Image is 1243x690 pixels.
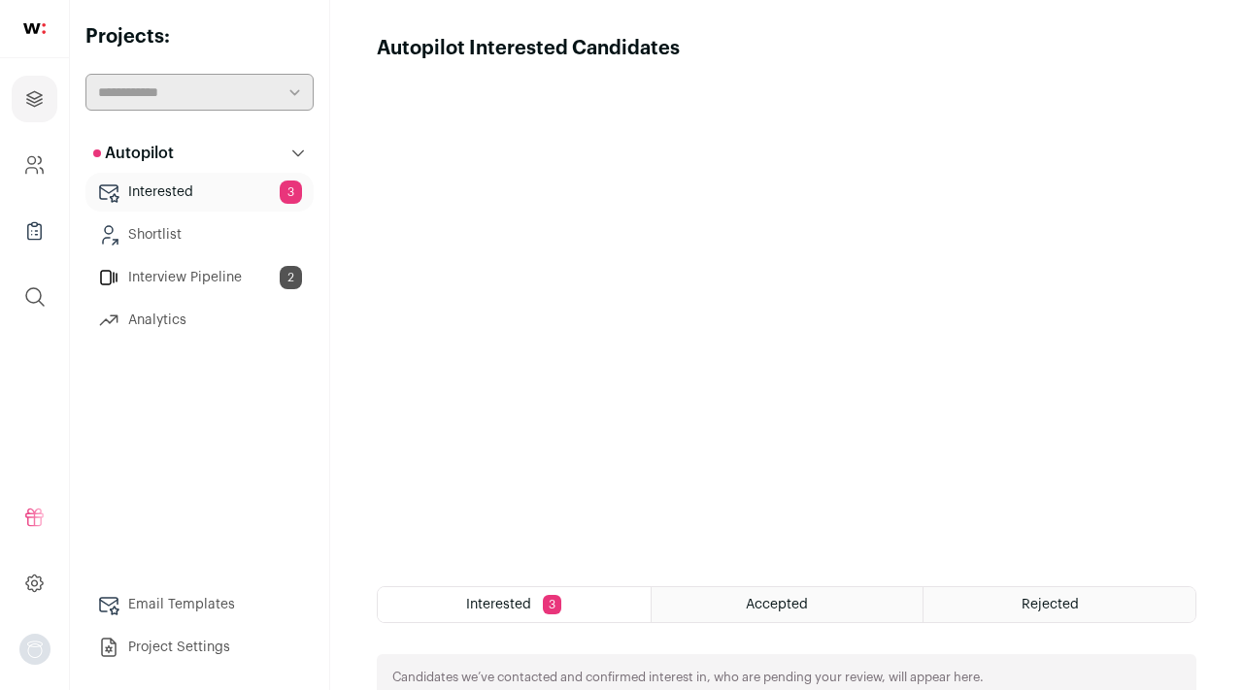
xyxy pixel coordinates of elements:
[85,23,314,50] h2: Projects:
[466,598,531,611] span: Interested
[85,173,314,212] a: Interested3
[924,587,1195,622] a: Rejected
[85,215,314,254] a: Shortlist
[85,134,314,173] button: Autopilot
[12,76,57,122] a: Projects
[1022,598,1079,611] span: Rejected
[377,62,1196,563] iframe: Autopilot Interested
[23,23,46,34] img: wellfound-shorthand-0d5821cbd27db2630d0214b213865d53afaa358527fdda9d0ea32b1df1b89c2c.svg
[377,35,680,62] h1: Autopilot Interested Candidates
[93,142,174,165] p: Autopilot
[85,301,314,340] a: Analytics
[19,634,50,665] button: Open dropdown
[392,670,984,685] p: Candidates we’ve contacted and confirmed interest in, who are pending your review, will appear here.
[12,208,57,254] a: Company Lists
[652,587,924,622] a: Accepted
[280,266,302,289] span: 2
[746,598,808,611] span: Accepted
[85,258,314,297] a: Interview Pipeline2
[19,634,50,665] img: nopic.png
[12,142,57,188] a: Company and ATS Settings
[543,595,561,614] span: 3
[85,585,314,624] a: Email Templates
[280,181,302,204] span: 3
[85,628,314,667] a: Project Settings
